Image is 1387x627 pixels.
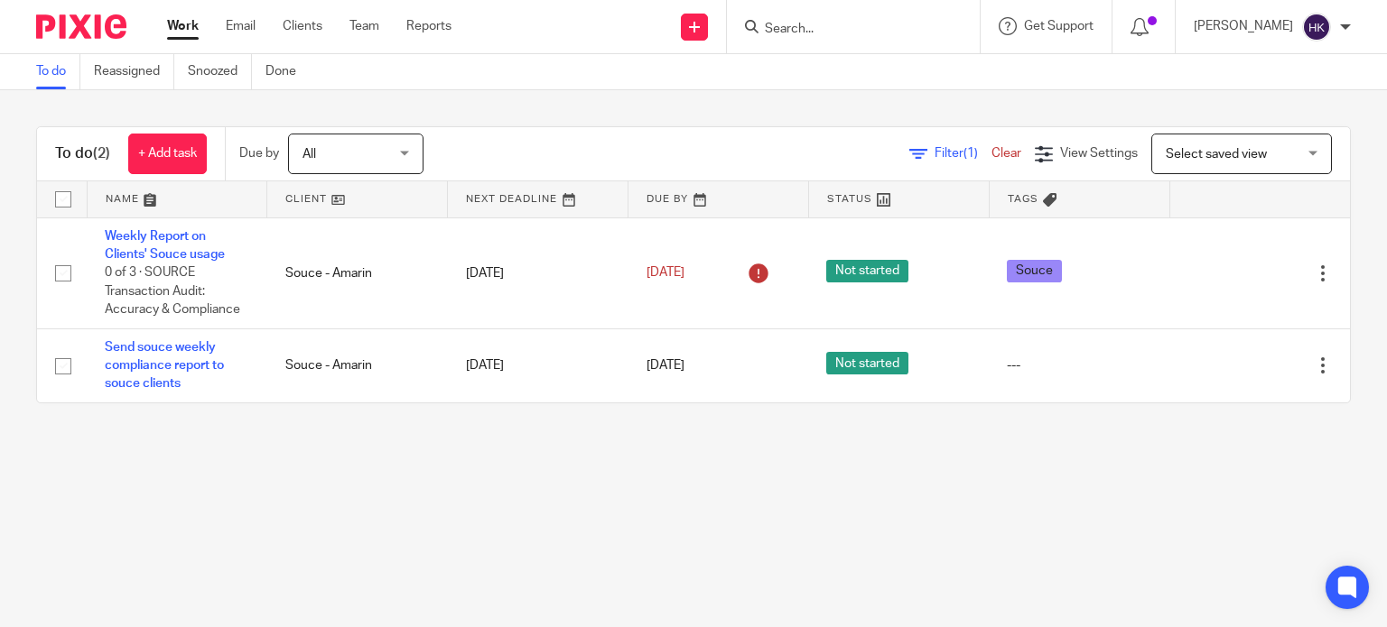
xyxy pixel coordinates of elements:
[188,54,252,89] a: Snoozed
[1194,17,1293,35] p: [PERSON_NAME]
[448,328,628,401] td: [DATE]
[283,17,322,35] a: Clients
[93,146,110,161] span: (2)
[105,266,240,316] span: 0 of 3 · SOURCE Transaction Audit: Accuracy & Compliance
[265,54,310,89] a: Done
[1007,260,1062,282] span: Souce
[406,17,451,35] a: Reports
[935,147,991,160] span: Filter
[826,352,908,374] span: Not started
[1166,148,1267,161] span: Select saved view
[303,148,316,161] span: All
[963,147,978,160] span: (1)
[55,144,110,163] h1: To do
[105,230,225,261] a: Weekly Report on Clients' Souce usage
[763,22,926,38] input: Search
[105,341,224,391] a: Send souce weekly compliance report to souce clients
[94,54,174,89] a: Reassigned
[267,217,448,328] td: Souce - Amarin
[239,144,279,162] p: Due by
[1302,13,1331,41] img: svg%3E
[1007,356,1151,374] div: ---
[267,328,448,401] td: Souce - Amarin
[647,359,684,372] span: [DATE]
[1060,147,1138,160] span: View Settings
[647,266,684,279] span: [DATE]
[128,134,207,174] a: + Add task
[36,14,126,39] img: Pixie
[226,17,256,35] a: Email
[991,147,1021,160] a: Clear
[36,54,80,89] a: To do
[826,260,908,282] span: Not started
[349,17,379,35] a: Team
[167,17,199,35] a: Work
[1008,194,1038,204] span: Tags
[448,217,628,328] td: [DATE]
[1024,20,1094,32] span: Get Support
